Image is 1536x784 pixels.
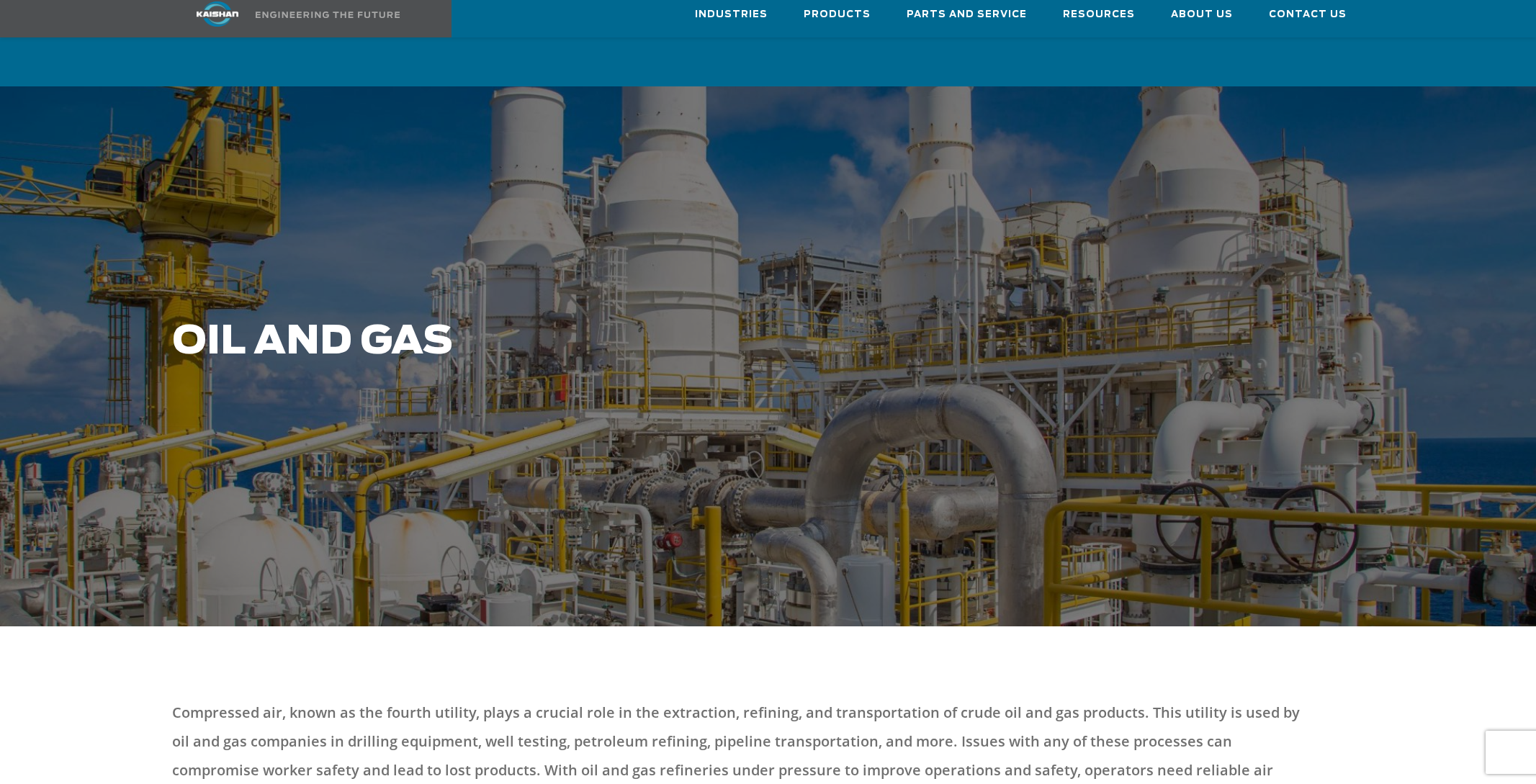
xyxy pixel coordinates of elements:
[695,6,768,23] span: Industries
[1269,6,1347,23] span: Contact Us
[907,6,1027,23] span: Parts and Service
[1171,6,1233,23] span: About Us
[1063,6,1135,23] span: Resources
[804,6,871,23] span: Products
[163,1,271,27] img: kaishan logo
[172,320,1163,364] h1: Oil and Gas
